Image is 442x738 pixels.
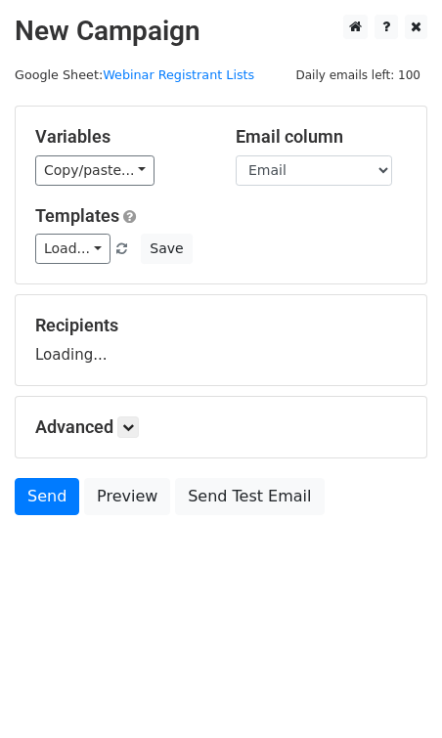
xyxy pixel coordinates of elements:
[288,67,427,82] a: Daily emails left: 100
[35,315,407,366] div: Loading...
[288,65,427,86] span: Daily emails left: 100
[35,205,119,226] a: Templates
[141,234,192,264] button: Save
[175,478,324,515] a: Send Test Email
[35,155,155,186] a: Copy/paste...
[35,234,110,264] a: Load...
[103,67,254,82] a: Webinar Registrant Lists
[236,126,407,148] h5: Email column
[15,15,427,48] h2: New Campaign
[35,416,407,438] h5: Advanced
[84,478,170,515] a: Preview
[35,126,206,148] h5: Variables
[15,67,254,82] small: Google Sheet:
[15,478,79,515] a: Send
[35,315,407,336] h5: Recipients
